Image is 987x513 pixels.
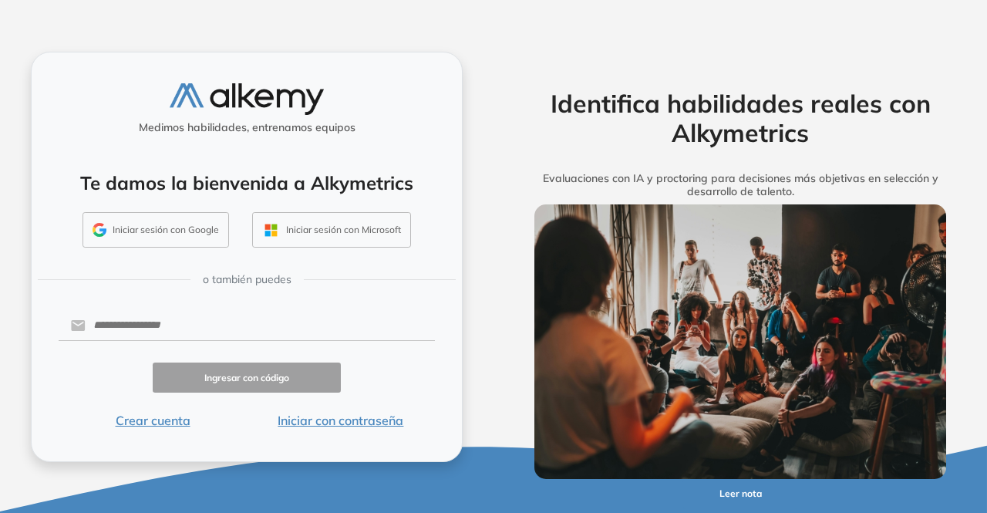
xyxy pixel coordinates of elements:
img: logo-alkemy [170,83,324,115]
div: Widget de chat [709,334,987,513]
button: Iniciar con contraseña [247,411,435,430]
img: OUTLOOK_ICON [262,221,280,239]
button: Leer nota [683,479,798,509]
button: Iniciar sesión con Google [83,212,229,248]
h5: Medimos habilidades, entrenamos equipos [38,121,456,134]
img: GMAIL_ICON [93,223,106,237]
h4: Te damos la bienvenida a Alkymetrics [52,172,442,194]
h5: Evaluaciones con IA y proctoring para decisiones más objetivas en selección y desarrollo de talento. [511,172,969,198]
h2: Identifica habilidades reales con Alkymetrics [511,89,969,148]
button: Crear cuenta [59,411,247,430]
button: Iniciar sesión con Microsoft [252,212,411,248]
iframe: Chat Widget [709,334,987,513]
span: o también puedes [203,272,291,288]
button: Ingresar con código [153,363,341,393]
img: img-more-info [534,204,947,479]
